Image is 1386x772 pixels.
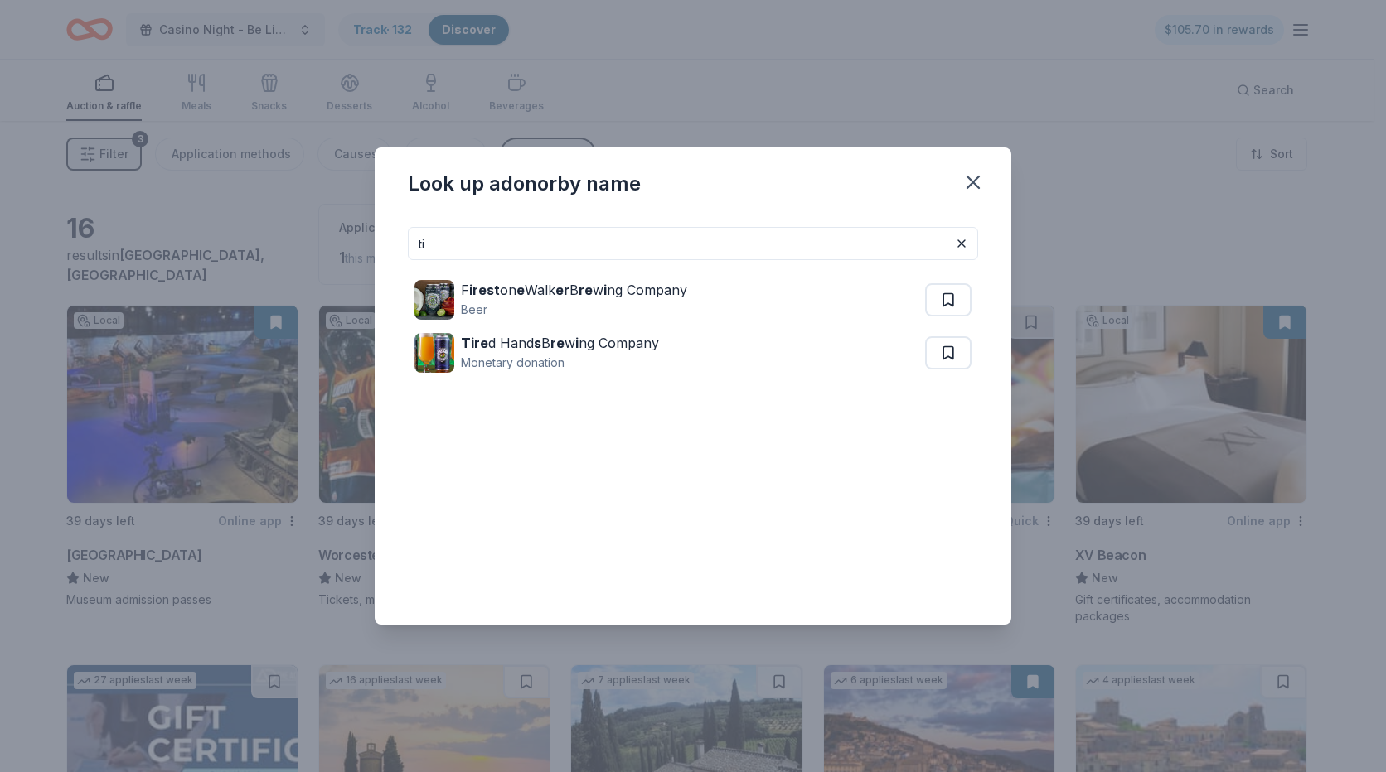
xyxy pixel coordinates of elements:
div: Beer [461,300,687,320]
strong: irest [469,282,500,298]
strong: i [603,282,607,298]
div: Monetary donation [461,353,659,373]
img: Image for Tired Hands Brewing Company [414,333,454,373]
strong: re [550,335,565,351]
div: F on Walk B w ng Company [461,280,687,300]
strong: re [579,282,593,298]
img: Image for Firestone Walker Brewing Company [414,280,454,320]
strong: e [516,282,525,298]
div: Look up a donor by name [408,171,641,197]
div: d Hand B w ng Company [461,333,659,353]
strong: i [575,335,579,351]
strong: s [534,335,541,351]
strong: er [555,282,569,298]
strong: Tire [461,335,488,351]
input: Search [408,227,978,260]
